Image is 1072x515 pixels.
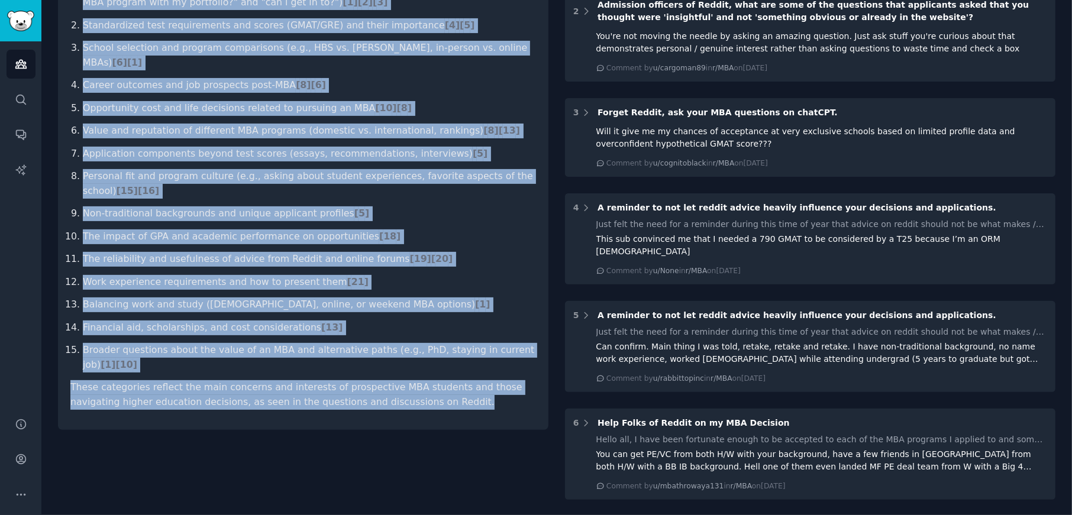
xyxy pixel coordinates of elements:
[653,482,724,490] span: u/mbathrowaya131
[296,79,311,90] span: [ 8 ]
[596,448,1048,473] div: You can get PE/VC from both H/W with your background, have a few friends in [GEOGRAPHIC_DATA] fro...
[83,147,536,161] li: Application components beyond test scores (essays, recommendations, interviews)
[473,148,487,159] span: [ 5 ]
[410,253,431,264] span: [ 19 ]
[7,11,34,31] img: GummySearch logo
[70,380,536,409] p: These categories reflect the main concerns and interests of prospective MBA students and those na...
[653,374,704,383] span: u/rabbittopinc
[379,231,401,242] span: [ 18 ]
[445,20,460,31] span: [ 4 ]
[596,218,1048,231] div: Just felt the need for a reminder during this time of year that advice on reddit should not be wh...
[138,185,159,196] span: [ 16 ]
[573,106,579,119] div: 3
[83,124,536,138] li: Value and reputation of different MBA programs (domestic vs. international, rankings)
[83,41,536,70] li: School selection and program comparisons (e.g., HBS vs. [PERSON_NAME], in-person vs. online MBAs)
[460,20,474,31] span: [ 5 ]
[83,297,536,312] li: Balancing work and study ([DEMOGRAPHIC_DATA], online, or weekend MBA options)
[573,417,579,429] div: 6
[711,374,732,383] span: r/MBA
[112,57,127,68] span: [ 6 ]
[653,64,706,72] span: u/cargoman89
[606,481,786,492] div: Comment by in on [DATE]
[606,158,768,169] div: Comment by in on [DATE]
[431,253,453,264] span: [ 20 ]
[83,101,536,116] li: Opportunity cost and life decisions related to pursuing an MBA
[598,108,838,117] span: Forget Reddit, ask your MBA questions on chatCPT.
[311,79,326,90] span: [ 6 ]
[606,266,741,277] div: Comment by in on [DATE]
[475,299,490,310] span: [ 1 ]
[653,267,679,275] span: u/None
[596,326,1048,338] div: Just felt the need for a reminder during this time of year that advice on reddit should not be wh...
[83,169,536,198] li: Personal fit and program culture (e.g., asking about student experiences, favorite aspects of the...
[375,102,396,114] span: [ 10 ]
[117,185,138,196] span: [ 15 ]
[713,159,734,167] span: r/MBA
[573,202,579,214] div: 4
[499,125,520,136] span: [ 13 ]
[83,206,536,221] li: Non-traditional backgrounds and unique applicant profiles
[598,418,789,427] span: Help Folks of Reddit on my MBA Decision
[101,359,115,370] span: [ 1 ]
[596,341,1048,365] div: Can confirm. Main thing I was told, retake, retake and retake. I have non-traditional background,...
[83,78,536,93] li: Career outcomes and job prospects post-MBA
[596,433,1048,446] div: Hello all, I have been fortunate enough to be accepted to each of the MBA programs I applied to a...
[127,57,142,68] span: [ 1 ]
[686,267,707,275] span: r/MBA
[596,30,1048,55] div: You're not moving the needle by asking an amazing question. Just ask stuff you're curious about t...
[596,233,1048,258] div: This sub convinced me that I needed a 790 GMAT to be considered by a T25 because I’m an ORM [DEMO...
[573,5,579,18] div: 2
[606,63,767,74] div: Comment by in on [DATE]
[321,322,343,333] span: [ 13 ]
[354,208,369,219] span: [ 5 ]
[397,102,412,114] span: [ 8 ]
[598,310,996,320] span: A reminder to not let reddit advice heavily influence your decisions and applications.
[83,252,536,267] li: The reliability and usefulness of advice from Reddit and online forums
[606,374,766,384] div: Comment by in on [DATE]
[83,229,536,244] li: The impact of GPA and academic performance on opportunities
[83,343,536,372] li: Broader questions about the value of an MBA and alternative paths (e.g., PhD, staying in current ...
[573,309,579,322] div: 5
[347,276,369,287] span: [ 21 ]
[596,125,1048,150] div: Will it give me my chances of acceptance at very exclusive schools based on limited profile data ...
[83,18,536,33] li: Standardized test requirements and scores (GMAT/GRE) and their importance
[712,64,734,72] span: r/MBA
[83,275,536,290] li: Work experience requirements and how to present them
[83,320,536,335] li: Financial aid, scholarships, and cost considerations
[483,125,498,136] span: [ 8 ]
[116,359,137,370] span: [ 10 ]
[598,203,996,212] span: A reminder to not let reddit advice heavily influence your decisions and applications.
[731,482,752,490] span: r/MBA
[653,159,706,167] span: u/cognitoblack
